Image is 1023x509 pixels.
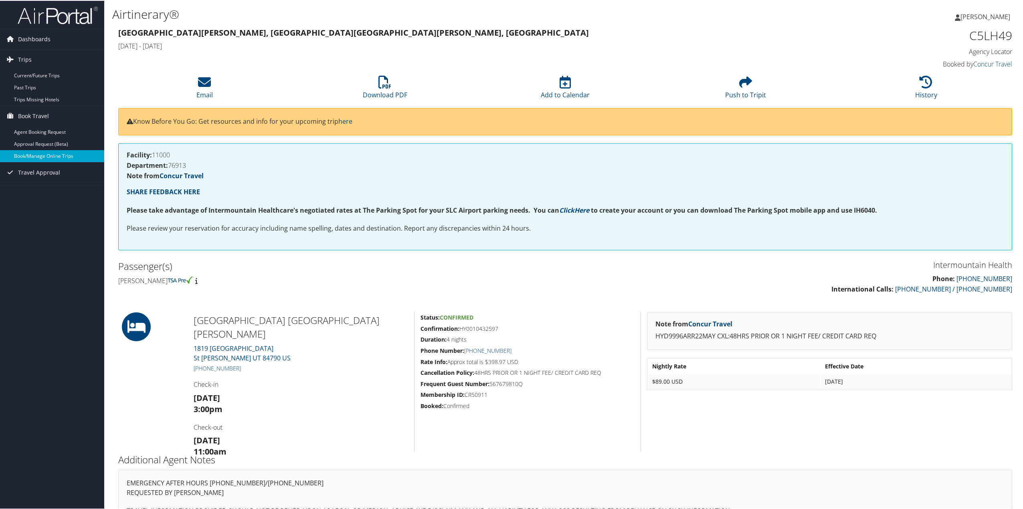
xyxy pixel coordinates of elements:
[541,79,590,99] a: Add to Calendar
[421,357,635,365] h5: Approx total is $398.97 USD
[464,346,511,354] a: [PHONE_NUMBER]
[895,284,1012,293] a: [PHONE_NUMBER] / [PHONE_NUMBER]
[18,49,32,69] span: Trips
[118,26,589,37] strong: [GEOGRAPHIC_DATA][PERSON_NAME], [GEOGRAPHIC_DATA] [GEOGRAPHIC_DATA][PERSON_NAME], [GEOGRAPHIC_DATA]
[821,358,1011,373] th: Effective Date
[798,59,1012,68] h4: Booked by
[127,205,559,214] strong: Please take advantage of Intermountain Healthcare's negotiated rates at The Parking Spot for your...
[960,12,1010,20] span: [PERSON_NAME]
[127,160,168,169] strong: Department:
[118,452,1012,466] h2: Additional Agent Notes
[591,205,877,214] strong: to create your account or you can download The Parking Spot mobile app and use IH6040.
[363,79,407,99] a: Download PDF
[338,116,352,125] a: here
[559,205,574,214] a: Click
[421,390,465,398] strong: Membership ID:
[421,357,447,365] strong: Rate Info:
[194,445,226,456] strong: 11:00am
[194,403,222,414] strong: 3:00pm
[194,422,408,431] h4: Check-out
[196,79,213,99] a: Email
[118,41,786,50] h4: [DATE] - [DATE]
[798,26,1012,43] h1: C5LH49
[973,59,1012,68] a: Concur Travel
[421,335,447,342] strong: Duration:
[688,319,732,328] a: Concur Travel
[194,343,291,362] a: 1819 [GEOGRAPHIC_DATA]St [PERSON_NAME] UT 84790 US
[655,330,1004,341] p: HYD9996ARR22MAY CXL:48HRS PRIOR OR 1 NIGHT FEE/ CREDIT CARD REQ
[18,162,60,182] span: Travel Approval
[571,259,1012,270] h3: Intermountain Health
[421,390,635,398] h5: CR50911
[655,319,732,328] strong: Note from
[421,335,635,343] h5: 4 nights
[831,284,894,293] strong: International Calls:
[194,434,220,445] strong: [DATE]
[127,151,1004,157] h4: 11000
[127,161,1004,168] h4: 76913
[798,46,1012,55] h4: Agency Locator
[168,276,194,283] img: tsa-precheck.png
[18,5,98,24] img: airportal-logo.png
[421,368,635,376] h5: 48HRS PRIOR OR 1 NIGHT FEE/ CREDIT CARD REQ
[421,379,635,387] h5: 567679810Q
[127,487,1004,497] p: REQUESTED BY [PERSON_NAME]
[421,401,635,409] h5: Confirmed
[194,313,408,340] h2: [GEOGRAPHIC_DATA] [GEOGRAPHIC_DATA][PERSON_NAME]
[648,374,820,388] td: $89.00 USD
[421,379,489,387] strong: Frequent Guest Number:
[648,358,820,373] th: Nightly Rate
[18,28,51,48] span: Dashboards
[118,259,559,272] h2: Passenger(s)
[421,313,440,320] strong: Status:
[421,324,635,332] h5: HY0010432597
[955,4,1018,28] a: [PERSON_NAME]
[421,401,443,409] strong: Booked:
[127,116,1004,126] p: Know Before You Go: Get resources and info for your upcoming trip
[932,274,955,282] strong: Phone:
[127,171,204,179] strong: Note from
[956,274,1012,282] a: [PHONE_NUMBER]
[421,368,474,376] strong: Cancellation Policy:
[574,205,589,214] a: Here
[18,105,49,125] span: Book Travel
[821,374,1011,388] td: [DATE]
[127,187,200,195] a: SHARE FEEDBACK HERE
[421,346,464,354] strong: Phone Number:
[160,171,204,179] a: Concur Travel
[127,150,152,159] strong: Facility:
[440,313,473,320] span: Confirmed
[118,276,559,284] h4: [PERSON_NAME]
[194,379,408,388] h4: Check-in
[127,223,1004,233] p: Please review your reservation for accuracy including name spelling, dates and destination. Repor...
[194,364,241,371] a: [PHONE_NUMBER]
[725,79,766,99] a: Push to Tripit
[421,324,459,332] strong: Confirmation:
[915,79,937,99] a: History
[112,5,716,22] h1: Airtinerary®
[194,392,220,402] strong: [DATE]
